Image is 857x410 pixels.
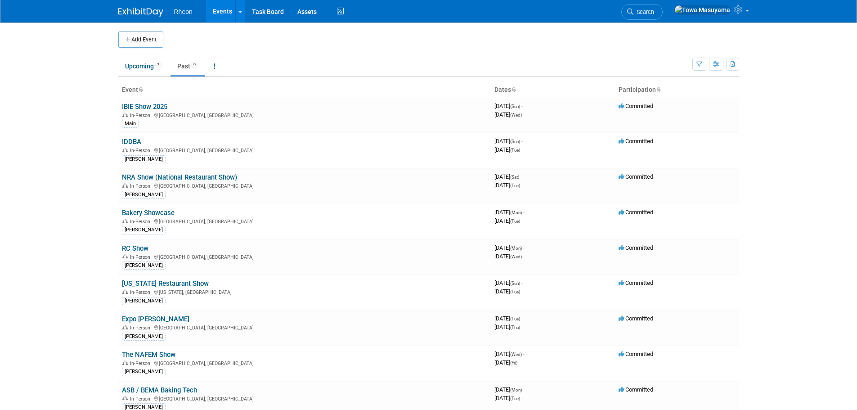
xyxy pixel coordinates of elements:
[130,183,153,189] span: In-Person
[619,386,653,393] span: Committed
[523,386,525,393] span: -
[510,289,520,294] span: (Tue)
[118,32,163,48] button: Add Event
[510,139,520,144] span: (Sun)
[523,244,525,251] span: -
[171,58,205,75] a: Past9
[122,226,166,234] div: [PERSON_NAME]
[521,138,523,144] span: -
[122,253,487,260] div: [GEOGRAPHIC_DATA], [GEOGRAPHIC_DATA]
[615,82,739,98] th: Participation
[491,82,615,98] th: Dates
[122,182,487,189] div: [GEOGRAPHIC_DATA], [GEOGRAPHIC_DATA]
[138,86,143,93] a: Sort by Event Name
[122,155,166,163] div: [PERSON_NAME]
[619,315,653,322] span: Committed
[191,62,198,68] span: 9
[122,395,487,402] div: [GEOGRAPHIC_DATA], [GEOGRAPHIC_DATA]
[122,360,128,365] img: In-Person Event
[122,333,166,341] div: [PERSON_NAME]
[118,58,169,75] a: Upcoming7
[122,103,167,111] a: IBIE Show 2025
[494,173,522,180] span: [DATE]
[521,103,523,109] span: -
[494,315,523,322] span: [DATE]
[494,103,523,109] span: [DATE]
[494,146,520,153] span: [DATE]
[122,325,128,329] img: In-Person Event
[122,148,128,152] img: In-Person Event
[122,209,175,217] a: Bakery Showcase
[521,315,523,322] span: -
[510,387,522,392] span: (Mon)
[656,86,660,93] a: Sort by Participation Type
[122,297,166,305] div: [PERSON_NAME]
[510,254,522,259] span: (Wed)
[130,289,153,295] span: In-Person
[122,111,487,118] div: [GEOGRAPHIC_DATA], [GEOGRAPHIC_DATA]
[619,351,653,357] span: Committed
[510,113,522,117] span: (Wed)
[130,360,153,366] span: In-Person
[523,209,525,216] span: -
[494,182,520,189] span: [DATE]
[621,4,663,20] a: Search
[510,183,520,188] span: (Tue)
[523,351,525,357] span: -
[494,111,522,118] span: [DATE]
[521,279,523,286] span: -
[494,279,523,286] span: [DATE]
[619,173,653,180] span: Committed
[510,219,520,224] span: (Tue)
[494,386,525,393] span: [DATE]
[122,351,175,359] a: The NAFEM Show
[510,325,520,330] span: (Thu)
[122,396,128,401] img: In-Person Event
[494,288,520,295] span: [DATE]
[619,244,653,251] span: Committed
[494,209,525,216] span: [DATE]
[130,113,153,118] span: In-Person
[494,217,520,224] span: [DATE]
[510,396,520,401] span: (Tue)
[154,62,162,68] span: 7
[619,279,653,286] span: Committed
[633,9,654,15] span: Search
[494,324,520,330] span: [DATE]
[130,325,153,331] span: In-Person
[122,113,128,117] img: In-Person Event
[130,148,153,153] span: In-Person
[494,253,522,260] span: [DATE]
[674,5,731,15] img: Towa Masuyama
[619,209,653,216] span: Committed
[122,120,139,128] div: Main
[122,244,148,252] a: RC Show
[122,191,166,199] div: [PERSON_NAME]
[122,183,128,188] img: In-Person Event
[122,288,487,295] div: [US_STATE], [GEOGRAPHIC_DATA]
[494,351,525,357] span: [DATE]
[122,173,237,181] a: NRA Show (National Restaurant Show)
[494,359,517,366] span: [DATE]
[510,104,520,109] span: (Sun)
[118,82,491,98] th: Event
[122,146,487,153] div: [GEOGRAPHIC_DATA], [GEOGRAPHIC_DATA]
[130,254,153,260] span: In-Person
[122,279,209,288] a: [US_STATE] Restaurant Show
[510,175,519,180] span: (Sat)
[122,261,166,270] div: [PERSON_NAME]
[122,254,128,259] img: In-Person Event
[118,8,163,17] img: ExhibitDay
[494,244,525,251] span: [DATE]
[174,8,193,15] span: Rheon
[510,360,517,365] span: (Fri)
[494,138,523,144] span: [DATE]
[619,138,653,144] span: Committed
[510,281,520,286] span: (Sun)
[510,352,522,357] span: (Wed)
[122,138,141,146] a: IDDBA
[510,316,520,321] span: (Tue)
[122,219,128,223] img: In-Person Event
[122,324,487,331] div: [GEOGRAPHIC_DATA], [GEOGRAPHIC_DATA]
[122,359,487,366] div: [GEOGRAPHIC_DATA], [GEOGRAPHIC_DATA]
